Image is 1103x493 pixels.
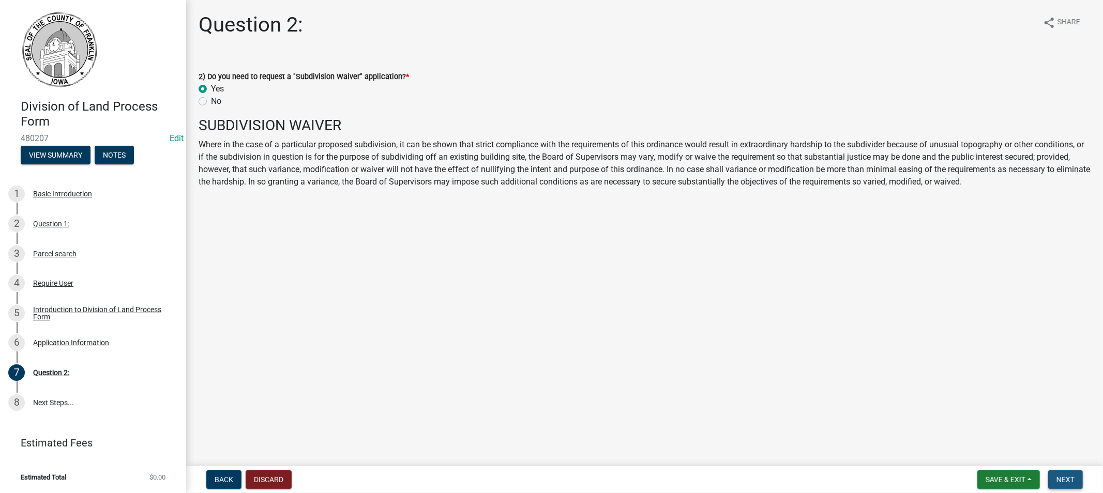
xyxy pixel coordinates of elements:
[199,138,1091,188] p: Where in the case of a particular proposed subdivision, it can be shown that strict compliance wi...
[211,83,224,95] label: Yes
[33,250,77,257] div: Parcel search
[1057,17,1080,29] span: Share
[199,12,303,37] h1: Question 2:
[21,474,66,481] span: Estimated Total
[21,11,98,88] img: Franklin County, Iowa
[33,306,170,320] div: Introduction to Division of Land Process Form
[33,339,109,346] div: Application Information
[33,220,69,227] div: Question 1:
[170,133,184,143] wm-modal-confirm: Edit Application Number
[21,133,165,143] span: 480207
[8,394,25,411] div: 8
[986,475,1025,484] span: Save & Exit
[8,433,170,453] a: Estimated Fees
[33,280,73,287] div: Require User
[1043,17,1055,29] i: share
[21,151,90,160] wm-modal-confirm: Summary
[21,146,90,164] button: View Summary
[246,470,292,489] button: Discard
[1035,12,1089,33] button: shareShare
[95,146,134,164] button: Notes
[8,245,25,262] div: 3
[8,275,25,291] div: 4
[8,186,25,202] div: 1
[170,133,184,143] a: Edit
[8,305,25,321] div: 5
[21,99,178,129] h4: Division of Land Process Form
[33,190,92,197] div: Basic Introduction
[199,73,409,81] label: 2) Do you need to request a "Subdivision Waiver" application?
[149,474,165,481] span: $0.00
[199,117,1091,134] h3: SUBDIVISION WAIVER
[1056,475,1075,484] span: Next
[8,334,25,351] div: 6
[33,369,69,376] div: Question 2:
[211,95,221,107] label: No
[8,364,25,381] div: 7
[1048,470,1083,489] button: Next
[215,475,233,484] span: Back
[95,151,134,160] wm-modal-confirm: Notes
[206,470,241,489] button: Back
[977,470,1040,489] button: Save & Exit
[8,215,25,232] div: 2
